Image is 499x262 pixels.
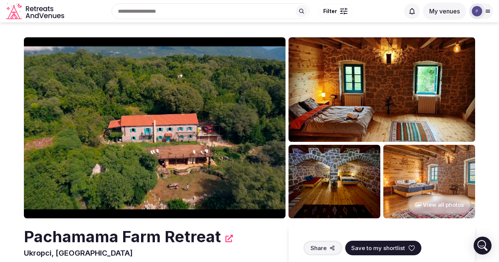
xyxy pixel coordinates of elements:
[408,195,471,215] button: View all photos
[289,37,475,142] img: Venue gallery photo
[289,145,380,218] img: Venue gallery photo
[323,7,337,15] span: Filter
[24,226,221,248] h2: Pachamama Farm Retreat
[474,237,492,255] div: Open Intercom Messenger
[423,3,466,20] button: My venues
[383,145,475,218] img: Venue gallery photo
[423,7,466,15] a: My venues
[24,249,133,258] span: Ukropci, [GEOGRAPHIC_DATA]
[472,6,482,16] img: pachamama.farmstay
[24,37,286,218] img: Venue cover photo
[351,244,405,252] span: Save to my shortlist
[318,4,352,18] button: Filter
[311,244,327,252] span: Share
[6,3,66,20] a: Visit the homepage
[6,3,66,20] svg: Retreats and Venues company logo
[303,241,342,255] button: Share
[345,241,421,255] button: Save to my shortlist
